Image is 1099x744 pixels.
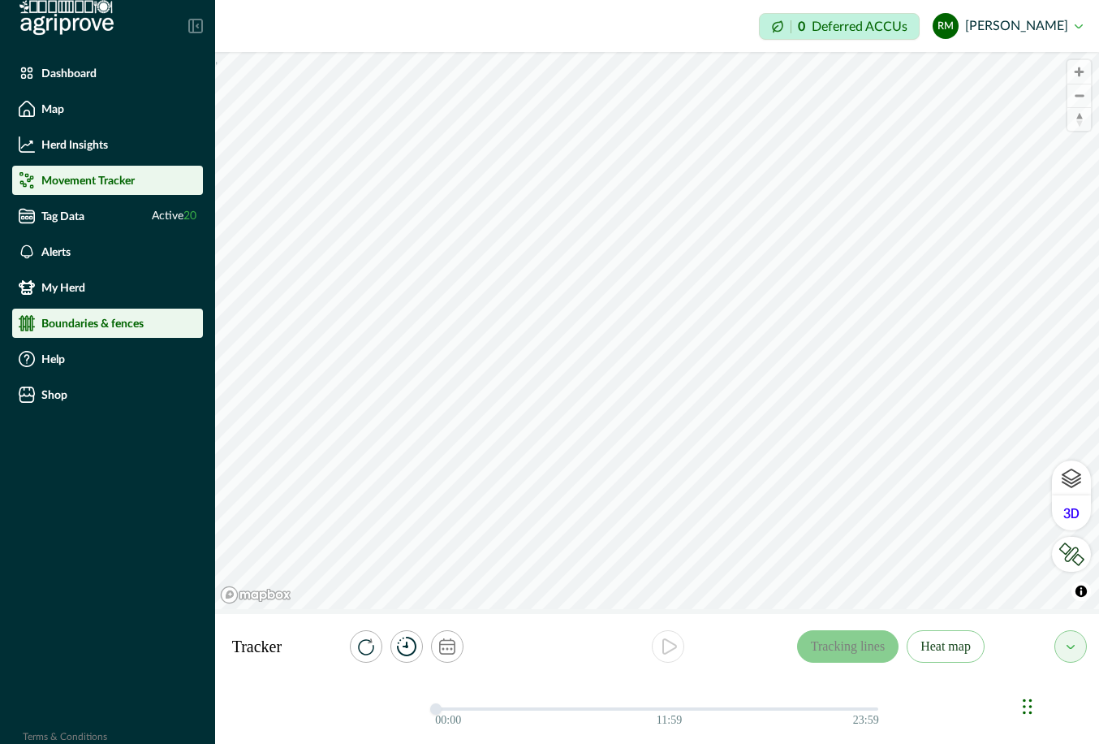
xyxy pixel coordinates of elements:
[12,273,203,302] a: My Herd
[1018,666,1099,744] iframe: Chat Widget
[12,166,203,195] a: Movement Tracker
[1058,543,1084,566] img: LkRIKP7pqK064DBUf7vatyaj0RnXiK+1zEGAAAAAElFTkSuQmCC
[220,586,291,604] a: Mapbox logo
[152,208,196,225] span: Active
[41,210,84,223] p: Tag Data
[798,20,805,33] p: 0
[1067,107,1091,131] button: Reset bearing to north
[41,353,65,366] p: Help
[41,174,135,187] p: Movement Tracker
[12,130,203,159] a: Herd Insights
[183,210,196,222] span: 20
[41,388,67,401] p: Shop
[1067,108,1091,131] span: Reset bearing to north
[1071,582,1091,601] button: Toggle attribution
[12,201,203,231] a: Tag DataActive20
[812,20,907,32] p: Deferred ACCUs
[12,237,203,266] a: Alerts
[41,317,144,330] p: Boundaries & fences
[23,732,107,742] a: Terms & Conditions
[41,67,97,80] p: Dashboard
[1067,84,1091,107] button: Zoom out
[41,245,71,258] p: Alerts
[215,52,1099,609] canvas: Map
[12,94,203,123] a: Map
[12,344,203,374] a: Help
[12,309,203,338] a: Boundaries & fences
[933,6,1083,45] button: Rodney McIntyre[PERSON_NAME]
[1067,60,1091,84] button: Zoom in
[12,58,203,88] a: Dashboard
[12,380,203,409] a: Shop
[41,102,64,115] p: Map
[41,281,85,294] p: My Herd
[1023,682,1032,731] div: Drag
[41,138,108,151] p: Herd Insights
